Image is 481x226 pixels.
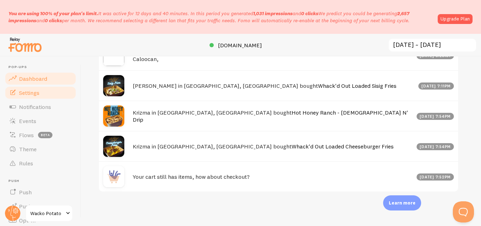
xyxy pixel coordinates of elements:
[4,86,77,100] a: Settings
[30,209,64,218] span: Wacko Potato
[383,195,421,210] div: Learn more
[4,128,77,142] a: Flows beta
[389,200,416,206] p: Learn more
[8,65,77,69] span: Pop-ups
[8,10,98,17] span: You are using 100% of your plan's limit.
[19,117,36,124] span: Events
[4,142,77,156] a: Theme
[19,160,33,167] span: Rules
[19,203,45,210] span: Push Data
[133,109,412,123] h4: Krizma in [GEOGRAPHIC_DATA], [GEOGRAPHIC_DATA] bought
[417,113,454,120] div: [DATE] 7:54pm
[301,10,318,17] b: 0 clicks
[19,75,47,82] span: Dashboard
[417,143,454,150] div: [DATE] 7:54pm
[253,10,293,17] b: 1,031 impressions
[4,72,77,86] a: Dashboard
[4,156,77,170] a: Rules
[45,17,62,24] b: 0 clicks
[4,114,77,128] a: Events
[19,146,37,153] span: Theme
[19,132,34,139] span: Flows
[453,201,474,222] iframe: Help Scout Beacon - Open
[4,100,77,114] a: Notifications
[38,132,52,138] span: beta
[438,14,473,24] a: Upgrade Plan
[133,173,412,181] h4: Your cart still has items, how about checkout?
[418,83,454,90] div: [DATE] 7:11pm
[25,205,73,222] a: Wacko Potato
[133,109,408,123] a: Hot Honey Ranch - [DEMOGRAPHIC_DATA] N' Drip
[133,82,414,90] h4: [PERSON_NAME] in [GEOGRAPHIC_DATA], [GEOGRAPHIC_DATA] bought
[19,189,32,196] span: Push
[19,89,39,96] span: Settings
[19,103,51,110] span: Notifications
[292,143,394,150] a: Whack'd Out Loaded Cheeseburger Fries
[4,199,77,213] a: Push Data
[8,179,77,183] span: Push
[7,36,43,54] img: fomo-relay-logo-orange.svg
[4,185,77,199] a: Push
[417,173,454,181] div: [DATE] 7:52pm
[318,82,396,89] a: Whack'd Out Loaded Sisig Fries
[253,10,318,17] span: and
[133,143,412,150] h4: Krizma in [GEOGRAPHIC_DATA], [GEOGRAPHIC_DATA] bought
[8,10,433,24] p: It was active for 12 days and 40 minutes. In this period you generated We predict you could be ge...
